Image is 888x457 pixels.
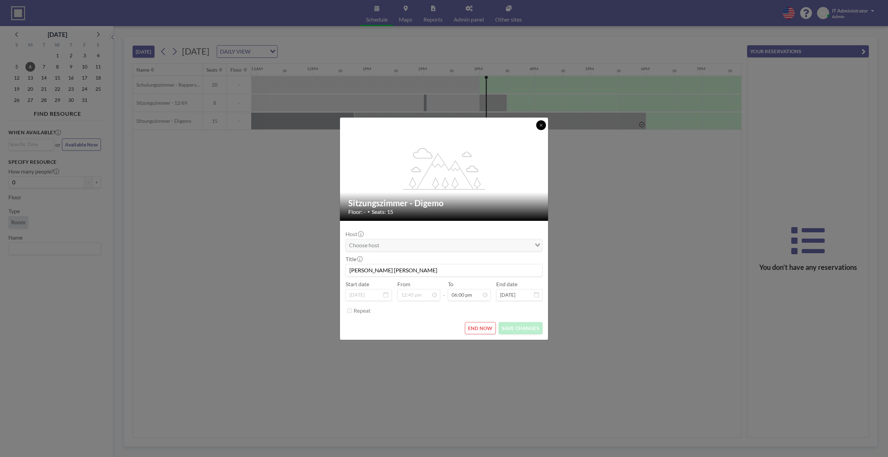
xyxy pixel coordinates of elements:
[346,264,542,276] input: (No title)
[496,281,517,288] label: End date
[346,281,369,288] label: Start date
[443,283,445,298] span: -
[499,322,542,334] button: SAVE CHANGES
[348,208,366,215] span: Floor: -
[354,307,371,314] label: Repeat
[372,208,393,215] span: Seats: 15
[346,231,363,238] label: Host
[397,281,410,288] label: From
[348,198,540,208] h2: Sitzungszimmer - Digemo
[346,239,542,251] div: Search for option
[367,209,370,214] span: •
[346,256,362,263] label: Title
[448,281,453,288] label: To
[403,147,485,189] g: flex-grow: 1.2;
[465,322,496,334] button: END NOW
[347,241,533,250] input: Search for option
